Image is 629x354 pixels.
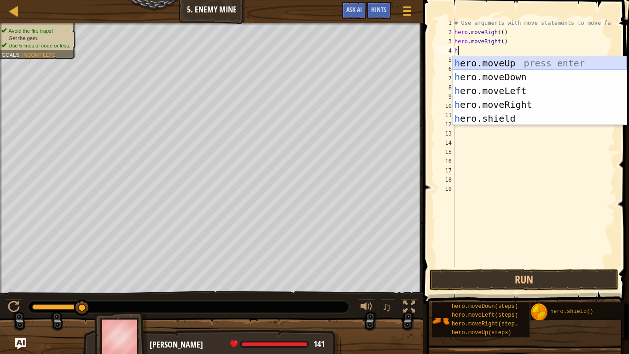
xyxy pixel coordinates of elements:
div: 15 [436,147,454,157]
div: 4 [436,46,454,55]
span: Hints [371,5,386,14]
div: 6 [436,65,454,74]
div: 2 [436,28,454,37]
div: 10 [436,101,454,111]
li: Get the gem. [1,35,70,42]
span: Get the gem. [9,35,39,41]
div: 17 [436,166,454,175]
div: 14 [436,138,454,147]
span: : [19,52,22,58]
div: 12 [436,120,454,129]
span: Ask AI [346,5,362,14]
button: Adjust volume [357,299,376,318]
div: 19 [436,184,454,194]
span: Use 5 lines of code or less. [9,42,70,48]
div: 18 [436,175,454,184]
div: 5 [436,55,454,65]
button: Show game menu [396,2,419,24]
div: 7 [436,74,454,83]
div: 1 [436,18,454,28]
button: Ask AI [15,338,26,349]
span: 141 [314,338,325,350]
img: portrait.png [530,303,548,321]
li: Avoid the fire traps! [1,27,70,35]
div: 11 [436,111,454,120]
span: hero.moveUp(steps) [452,330,512,336]
span: Avoid the fire traps! [9,28,53,34]
li: Use 5 lines of code or less. [1,42,70,49]
span: Incomplete [22,52,56,58]
span: ♫ [382,300,391,314]
span: hero.moveDown(steps) [452,303,518,310]
button: Ctrl + P: Pause [5,299,23,318]
button: Ask AI [342,2,367,19]
div: [PERSON_NAME] [150,339,332,351]
button: Toggle fullscreen [400,299,419,318]
button: ♫ [380,299,396,318]
span: hero.moveRight(steps) [452,321,521,327]
span: hero.moveLeft(steps) [452,312,518,319]
div: 16 [436,157,454,166]
span: Goals [1,52,19,58]
button: Run [430,269,618,290]
img: portrait.png [432,312,449,330]
div: health: 141 / 141 [230,340,325,348]
div: 3 [436,37,454,46]
div: 9 [436,92,454,101]
div: 13 [436,129,454,138]
span: hero.shield() [550,308,594,315]
div: 8 [436,83,454,92]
